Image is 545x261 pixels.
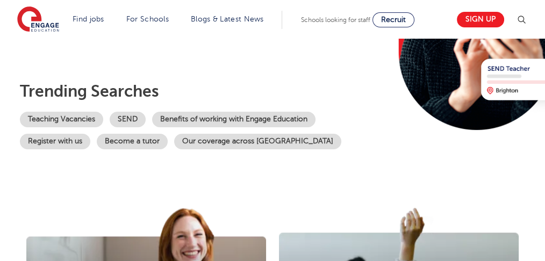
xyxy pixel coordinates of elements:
a: For Schools [126,15,169,23]
a: Become a tutor [97,134,168,149]
a: SEND [110,112,146,127]
span: Recruit [381,16,406,24]
a: Our coverage across [GEOGRAPHIC_DATA] [174,134,341,149]
p: Trending searches [20,82,374,101]
a: Benefits of working with Engage Education [152,112,315,127]
a: Recruit [372,12,414,27]
a: Sign up [457,12,504,27]
a: Teaching Vacancies [20,112,103,127]
a: Register with us [20,134,90,149]
a: Blogs & Latest News [191,15,264,23]
span: Schools looking for staff [301,16,370,24]
a: Find jobs [73,15,104,23]
img: Engage Education [17,6,59,33]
